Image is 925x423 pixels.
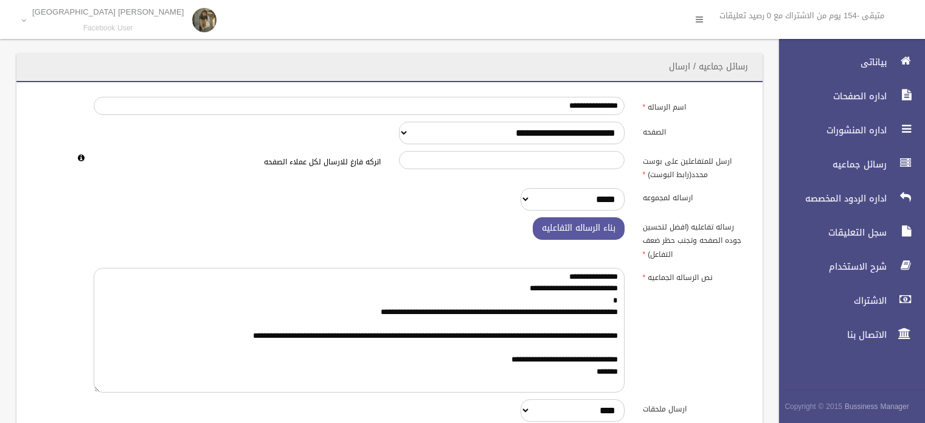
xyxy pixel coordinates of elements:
h6: اتركه فارغ للارسال لكل عملاء الصفحه [94,158,380,166]
p: [PERSON_NAME] [GEOGRAPHIC_DATA] [32,7,184,16]
a: الاشتراك [769,287,925,314]
a: الاتصال بنا [769,321,925,348]
header: رسائل جماعيه / ارسال [654,55,763,79]
label: نص الرساله الجماعيه [634,268,756,285]
strong: Bussiness Manager [845,400,909,413]
span: الاتصال بنا [769,329,890,341]
span: Copyright © 2015 [785,400,842,413]
span: شرح الاستخدام [769,260,890,273]
button: بناء الرساله التفاعليه [533,217,625,240]
a: رسائل جماعيه [769,151,925,178]
label: رساله تفاعليه (افضل لتحسين جوده الصفحه وتجنب حظر ضعف التفاعل) [634,217,756,261]
a: سجل التعليقات [769,219,925,246]
span: اداره الصفحات [769,90,890,102]
a: اداره الصفحات [769,83,925,110]
label: ارسال ملحقات [634,399,756,416]
label: ارساله لمجموعه [634,188,756,205]
a: بياناتى [769,49,925,75]
label: اسم الرساله [634,97,756,114]
span: اداره الردود المخصصه [769,192,890,205]
label: ارسل للمتفاعلين على بوست محدد(رابط البوست) [634,151,756,181]
span: رسائل جماعيه [769,158,890,170]
a: اداره الردود المخصصه [769,185,925,212]
a: اداره المنشورات [769,117,925,144]
a: شرح الاستخدام [769,253,925,280]
span: الاشتراك [769,295,890,307]
small: Facebook User [32,24,184,33]
span: بياناتى [769,56,890,68]
label: الصفحه [634,122,756,139]
span: سجل التعليقات [769,226,890,239]
span: اداره المنشورات [769,124,890,136]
